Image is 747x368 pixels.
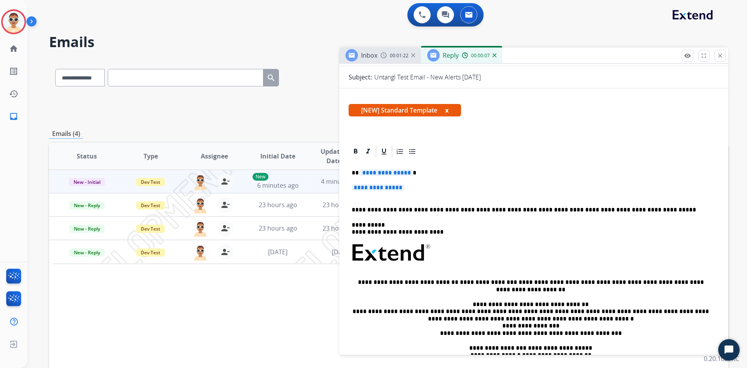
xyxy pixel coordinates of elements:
[136,225,165,233] span: Dev Test
[445,106,449,115] button: x
[193,244,208,261] img: agent-avatar
[69,225,105,233] span: New - Reply
[316,147,352,166] span: Updated Date
[374,72,481,82] p: Untangl Test Email - New Alerts [DATE]
[9,112,18,121] mat-icon: inbox
[69,201,105,210] span: New - Reply
[350,146,361,157] div: Bold
[323,224,361,232] span: 23 hours ago
[221,224,230,233] mat-icon: person_remove
[9,67,18,76] mat-icon: list_alt
[9,89,18,99] mat-icon: history
[390,53,409,59] span: 00:01:22
[77,151,97,161] span: Status
[394,146,406,157] div: Ordered List
[378,146,390,157] div: Underline
[443,51,459,60] span: Reply
[268,248,288,256] span: [DATE]
[259,201,297,209] span: 23 hours ago
[221,177,230,186] mat-icon: person_remove
[321,177,363,186] span: 4 minutes ago
[361,51,377,60] span: Inbox
[323,201,361,209] span: 23 hours ago
[49,34,728,50] h2: Emails
[260,151,295,161] span: Initial Date
[193,197,208,213] img: agent-avatar
[144,151,158,161] span: Type
[267,73,276,83] mat-icon: search
[221,247,230,257] mat-icon: person_remove
[193,174,208,190] img: agent-avatar
[201,151,228,161] span: Assignee
[257,181,299,190] span: 6 minutes ago
[718,339,740,361] button: Start Chat
[332,248,351,256] span: [DATE]
[407,146,418,157] div: Bullet List
[259,224,297,232] span: 23 hours ago
[221,200,230,210] mat-icon: person_remove
[349,72,372,82] p: Subject:
[349,104,461,116] span: [NEW] Standard Template
[49,129,83,139] p: Emails (4)
[69,248,105,257] span: New - Reply
[9,44,18,53] mat-icon: home
[362,146,374,157] div: Italic
[136,248,165,257] span: Dev Test
[253,173,268,181] p: New
[3,11,25,33] img: avatar
[69,178,105,186] span: New - Initial
[193,220,208,237] img: agent-avatar
[471,53,490,59] span: 00:00:07
[136,201,165,210] span: Dev Test
[136,178,165,186] span: Dev Test
[724,345,735,356] svg: Open Chat
[717,52,724,59] mat-icon: close
[684,52,691,59] mat-icon: remove_red_eye
[704,354,739,363] p: 0.20.1027RC
[700,52,707,59] mat-icon: fullscreen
